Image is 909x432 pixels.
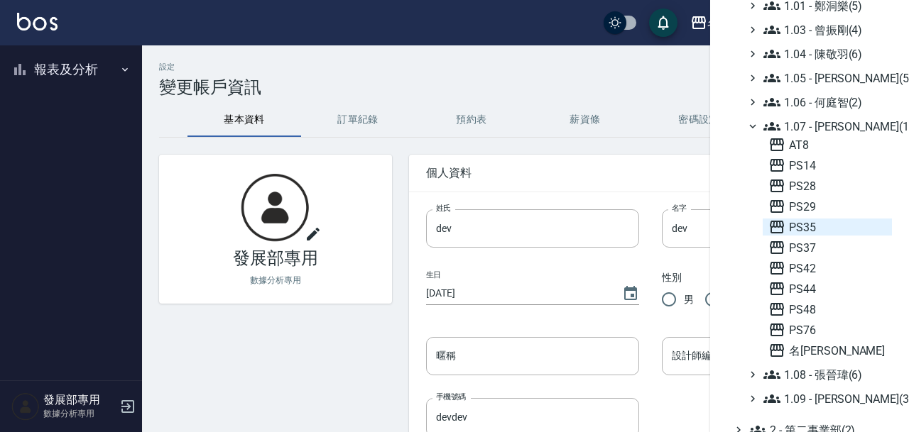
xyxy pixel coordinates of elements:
[763,366,886,383] span: 1.08 - 張晉瑋(6)
[763,70,886,87] span: 1.05 - [PERSON_NAME](5)
[768,157,886,174] span: PS14
[768,136,886,153] span: AT8
[763,94,886,111] span: 1.06 - 何庭智(2)
[768,218,886,236] span: PS35
[768,280,886,297] span: PS44
[763,118,886,135] span: 1.07 - [PERSON_NAME](11)
[768,177,886,194] span: PS28
[763,390,886,407] span: 1.09 - [PERSON_NAME](3)
[768,260,886,277] span: PS42
[763,21,886,38] span: 1.03 - 曾振剛(4)
[768,321,886,338] span: PS76
[768,301,886,318] span: PS48
[768,198,886,215] span: PS29
[768,342,886,359] span: 名[PERSON_NAME]
[768,239,886,256] span: PS37
[763,45,886,62] span: 1.04 - 陳敬羽(6)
